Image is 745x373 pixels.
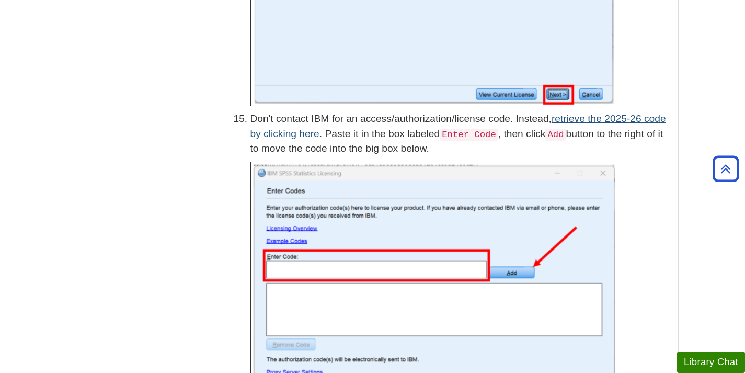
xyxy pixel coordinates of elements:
[545,129,566,141] code: Add
[250,113,666,139] a: retrieve the 2025-26 code by clicking here
[250,111,673,157] p: Don't contact IBM for an access/authorization/license code. Instead, . Paste it in the box labele...
[440,129,498,141] code: Enter Code
[709,162,742,176] a: Back to Top
[677,352,745,373] button: Library Chat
